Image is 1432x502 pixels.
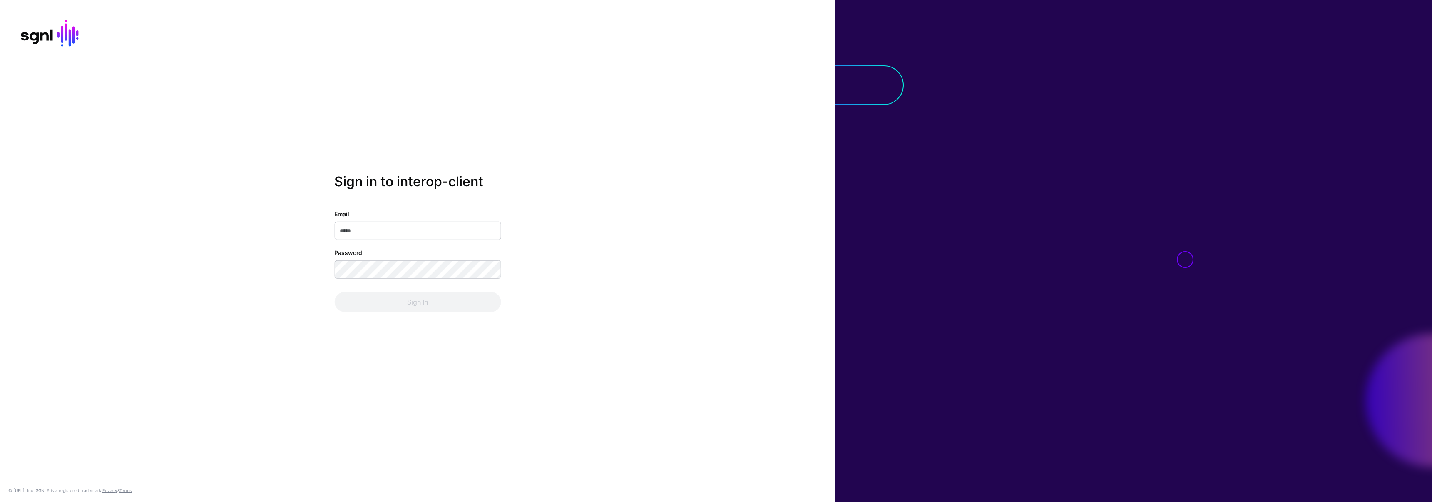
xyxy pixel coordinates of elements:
[8,487,132,494] div: © [URL], Inc. SGNL® is a registered trademark. &
[334,173,501,189] h2: Sign in to interop-client
[334,248,362,257] label: Password
[102,488,117,493] a: Privacy
[119,488,132,493] a: Terms
[334,210,349,218] label: Email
